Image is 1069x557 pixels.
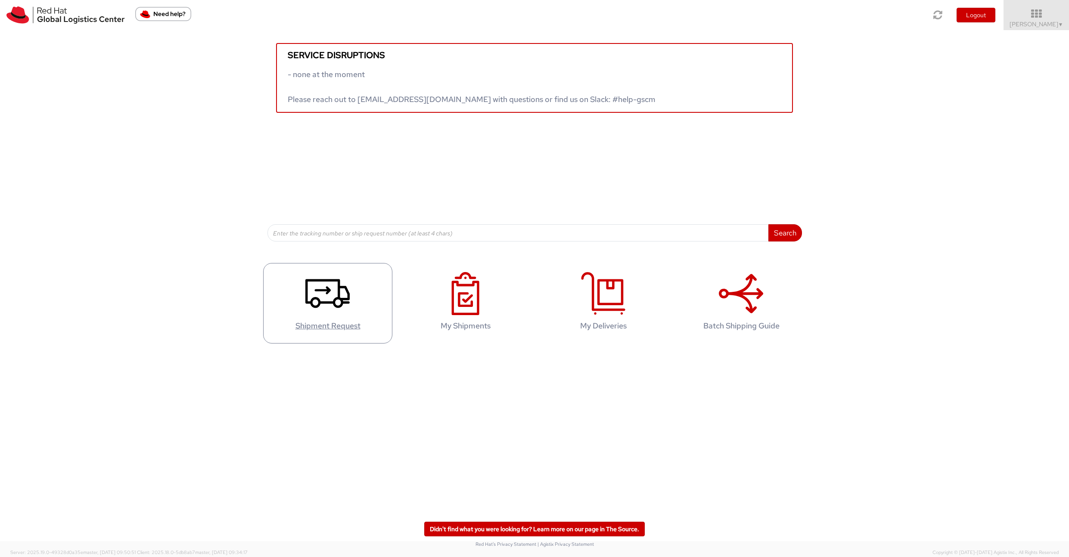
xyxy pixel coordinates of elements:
[539,263,668,343] a: My Deliveries
[195,549,248,555] span: master, [DATE] 09:34:17
[135,7,191,21] button: Need help?
[932,549,1059,556] span: Copyright © [DATE]-[DATE] Agistix Inc., All Rights Reserved
[276,43,793,113] a: Service disruptions - none at the moment Please reach out to [EMAIL_ADDRESS][DOMAIN_NAME] with qu...
[263,263,392,343] a: Shipment Request
[137,549,248,555] span: Client: 2025.18.0-5db8ab7
[288,50,781,60] h5: Service disruptions
[957,8,995,22] button: Logout
[6,6,124,24] img: rh-logistics-00dfa346123c4ec078e1.svg
[410,322,521,330] h4: My Shipments
[475,541,536,547] a: Red Hat's Privacy Statement
[267,224,769,241] input: Enter the tracking number or ship request number (at least 4 chars)
[83,549,136,555] span: master, [DATE] 09:50:51
[538,541,594,547] a: | Agistix Privacy Statement
[424,522,645,536] a: Didn't find what you were looking for? Learn more on our page in The Source.
[677,263,806,343] a: Batch Shipping Guide
[288,69,656,104] span: - none at the moment Please reach out to [EMAIL_ADDRESS][DOMAIN_NAME] with questions or find us o...
[10,549,136,555] span: Server: 2025.19.0-49328d0a35e
[686,322,797,330] h4: Batch Shipping Guide
[272,322,383,330] h4: Shipment Request
[548,322,659,330] h4: My Deliveries
[1010,20,1063,28] span: [PERSON_NAME]
[401,263,530,343] a: My Shipments
[768,224,802,241] button: Search
[1058,21,1063,28] span: ▼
